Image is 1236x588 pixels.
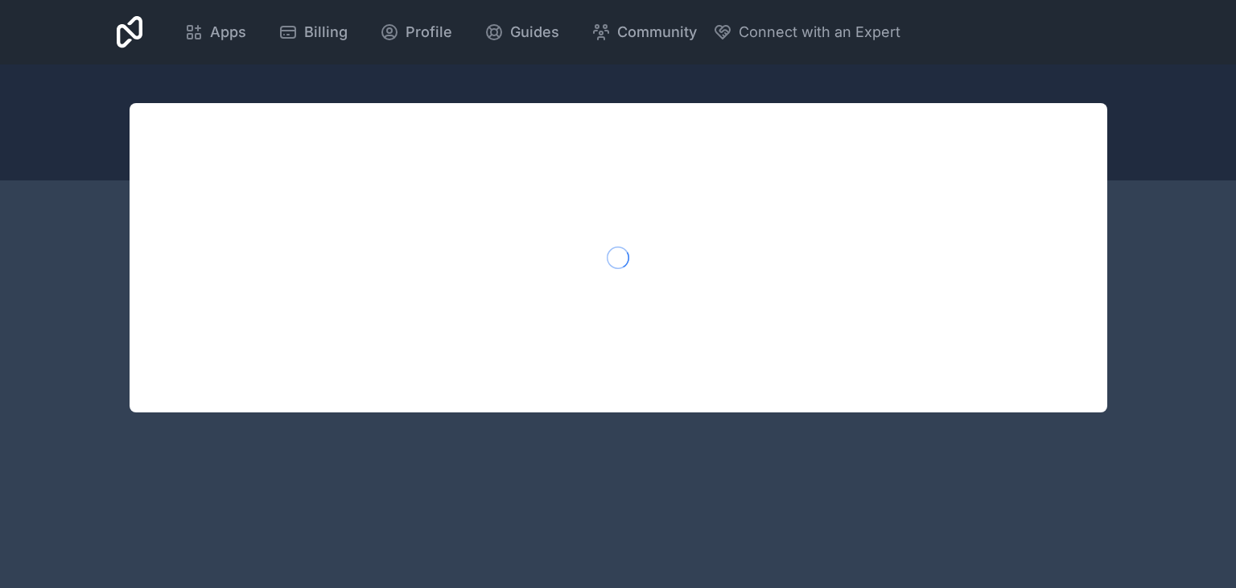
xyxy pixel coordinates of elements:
[304,21,348,43] span: Billing
[406,21,452,43] span: Profile
[579,14,710,50] a: Community
[510,21,559,43] span: Guides
[266,14,360,50] a: Billing
[210,21,246,43] span: Apps
[171,14,259,50] a: Apps
[713,21,900,43] button: Connect with an Expert
[617,21,697,43] span: Community
[367,14,465,50] a: Profile
[472,14,572,50] a: Guides
[739,21,900,43] span: Connect with an Expert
